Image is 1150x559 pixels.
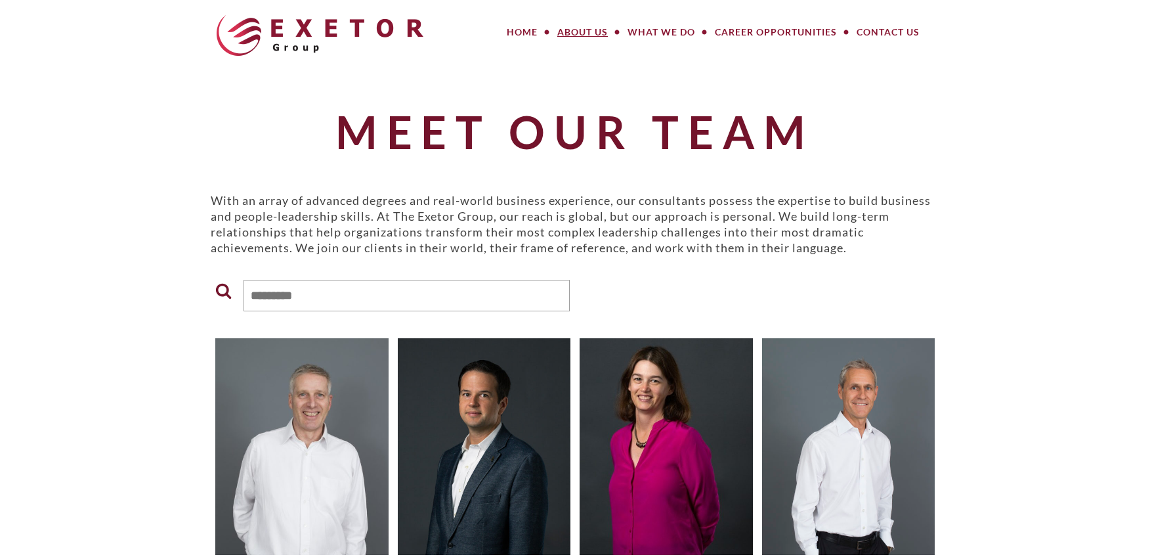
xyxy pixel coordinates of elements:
img: Philipp-Ebert_edited-1-500x625.jpg [398,338,571,554]
a: Contact Us [847,19,929,45]
a: Career Opportunities [705,19,847,45]
p: With an array of advanced degrees and real-world business experience, our consultants possess the... [211,192,939,256]
a: Home [497,19,547,45]
img: The Exetor Group [217,15,423,56]
img: Julie-H-500x625.jpg [580,338,753,554]
img: Craig-Mitchell-Website-500x625.jpg [762,338,935,554]
a: About Us [547,19,618,45]
img: Dave-Blackshaw-for-website2-500x625.jpg [215,338,389,554]
h1: Meet Our Team [211,107,939,156]
a: What We Do [618,19,705,45]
